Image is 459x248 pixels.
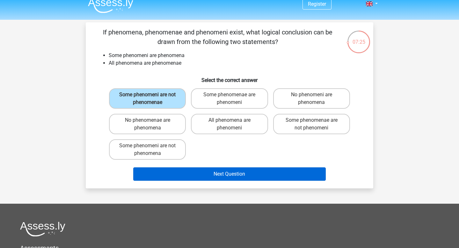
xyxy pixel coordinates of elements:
[109,88,186,109] label: Some phenomeni are not phenomenae
[109,52,363,59] li: Some phenomeni are phenomena
[109,114,186,134] label: No phenomenae are phenomena
[191,114,268,134] label: All phenomena are phenomeni
[109,139,186,160] label: Some phenomeni are not phenomena
[273,114,350,134] label: Some phenomenae are not phenomeni
[96,27,339,47] p: If phenomena, phenomenae and phenomeni exist, what logical conclusion can be drawn from the follo...
[347,30,371,46] div: 07:25
[273,88,350,109] label: No phenomeni are phenomena
[191,88,268,109] label: Some phenomenae are phenomeni
[133,167,326,181] button: Next Question
[308,1,326,7] a: Register
[20,222,65,237] img: Assessly logo
[96,72,363,83] h6: Select the correct answer
[109,59,363,67] li: All phenomena are phenomenae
